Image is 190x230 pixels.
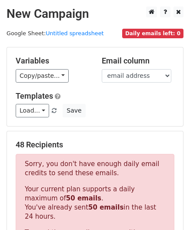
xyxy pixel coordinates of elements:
span: Daily emails left: 0 [122,29,183,38]
a: Templates [16,91,53,100]
h5: Email column [102,56,175,66]
h2: New Campaign [7,7,183,21]
p: Sorry, you don't have enough daily email credits to send these emails. [25,160,165,178]
a: Untitled spreadsheet [46,30,103,37]
h5: 48 Recipients [16,140,174,150]
small: Google Sheet: [7,30,104,37]
h5: Variables [16,56,89,66]
strong: 50 emails [88,203,123,211]
a: Load... [16,104,49,117]
button: Save [63,104,85,117]
a: Daily emails left: 0 [122,30,183,37]
p: Your current plan supports a daily maximum of . You've already sent in the last 24 hours. [25,185,165,221]
a: Copy/paste... [16,69,69,83]
strong: 50 emails [66,194,101,202]
iframe: Chat Widget [147,188,190,230]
